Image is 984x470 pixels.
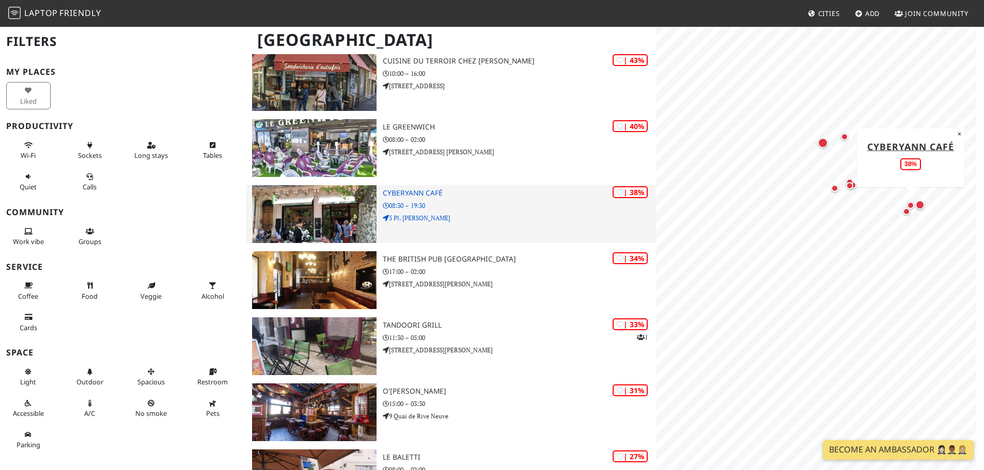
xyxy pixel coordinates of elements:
[246,119,656,177] a: Le Greenwich | 40% Le Greenwich 08:00 – 02:00 [STREET_ADDRESS] [PERSON_NAME]
[913,198,927,212] div: Map marker
[6,348,240,358] h3: Space
[246,383,656,441] a: O'Malley | 31% O'[PERSON_NAME] 15:00 – 03:30 9 Quai de Rive Neuve
[383,213,656,223] p: 5 Pl. [PERSON_NAME]
[68,395,112,422] button: A/C
[135,409,167,418] span: Smoke free
[252,383,377,441] img: O'Malley
[829,182,841,195] div: Map marker
[383,267,656,277] p: 17:00 – 02:00
[68,363,112,391] button: Outdoor
[6,137,51,164] button: Wi-Fi
[82,291,98,301] span: Food
[84,409,95,418] span: Air conditioned
[246,251,656,309] a: The British Pub Marseille | 34% The British Pub [GEOGRAPHIC_DATA] 17:00 – 02:00 [STREET_ADDRESS][...
[252,317,377,375] img: Tandoori Grill
[816,136,830,150] div: Map marker
[20,323,37,332] span: Credit cards
[844,176,856,188] div: Map marker
[79,237,101,246] span: Group tables
[129,395,174,422] button: No smoke
[6,363,51,391] button: Light
[8,5,101,23] a: LaptopFriendly LaptopFriendly
[6,309,51,336] button: Cards
[905,9,969,18] span: Join Community
[613,384,648,396] div: | 31%
[13,237,44,246] span: People working
[613,252,648,264] div: | 34%
[844,180,856,192] div: Map marker
[6,168,51,196] button: Quiet
[20,182,37,191] span: Quiet
[851,4,884,23] a: Add
[68,137,112,164] button: Sockets
[59,7,101,19] span: Friendly
[197,377,228,386] span: Restroom
[818,9,840,18] span: Cities
[129,277,174,304] button: Veggie
[857,127,869,140] div: Map marker
[246,185,656,243] a: Cyberyann Café | 38% Cyberyann Café 08:30 – 19:30 5 Pl. [PERSON_NAME]
[252,185,377,243] img: Cyberyann Café
[867,140,954,152] a: Cyberyann Café
[6,207,240,217] h3: Community
[83,182,97,191] span: Video/audio calls
[838,131,851,143] div: Map marker
[21,151,36,160] span: Stable Wi-Fi
[613,186,648,198] div: | 38%
[17,440,40,449] span: Parking
[383,387,656,396] h3: O'[PERSON_NAME]
[383,255,656,264] h3: The British Pub [GEOGRAPHIC_DATA]
[6,262,240,272] h3: Service
[383,123,656,132] h3: Le Greenwich
[252,53,377,111] img: CUISINE DU TERROIR CHEZ FANNY
[613,318,648,330] div: | 33%
[383,135,656,144] p: 08:00 – 02:00
[191,395,235,422] button: Pets
[383,321,656,330] h3: Tandoori Grill
[191,137,235,164] button: Tables
[383,189,656,198] h3: Cyberyann Café
[891,4,973,23] a: Join Community
[6,67,240,77] h3: My Places
[140,291,162,301] span: Veggie
[6,223,51,250] button: Work vibe
[900,205,913,218] div: Map marker
[383,201,656,210] p: 08:30 – 19:30
[246,317,656,375] a: Tandoori Grill | 33% 1 Tandoori Grill 11:30 – 05:00 [STREET_ADDRESS][PERSON_NAME]
[137,377,165,386] span: Spacious
[904,199,917,212] div: Map marker
[191,363,235,391] button: Restroom
[252,251,377,309] img: The British Pub Marseille
[246,53,656,111] a: CUISINE DU TERROIR CHEZ FANNY | 43% CUISINE DU TERROIR CHEZ [PERSON_NAME] 10:00 – 16:00 [STREET_A...
[6,277,51,304] button: Coffee
[613,450,648,462] div: | 27%
[613,120,648,132] div: | 40%
[865,9,880,18] span: Add
[20,377,36,386] span: Natural light
[68,223,112,250] button: Groups
[18,291,38,301] span: Coffee
[383,453,656,462] h3: Le Baletti
[900,158,921,170] div: 38%
[383,345,656,355] p: [STREET_ADDRESS][PERSON_NAME]
[383,279,656,289] p: [STREET_ADDRESS][PERSON_NAME]
[383,81,656,91] p: [STREET_ADDRESS]
[252,119,377,177] img: Le Greenwich
[129,363,174,391] button: Spacious
[201,291,224,301] span: Alcohol
[13,409,44,418] span: Accessible
[383,399,656,409] p: 15:00 – 03:30
[804,4,844,23] a: Cities
[6,121,240,131] h3: Productivity
[68,277,112,304] button: Food
[383,69,656,78] p: 10:00 – 16:00
[6,426,51,453] button: Parking
[383,411,656,421] p: 9 Quai de Rive Neuve
[383,147,656,157] p: [STREET_ADDRESS] [PERSON_NAME]
[6,26,240,57] h2: Filters
[129,137,174,164] button: Long stays
[637,332,648,342] p: 1
[203,151,222,160] span: Work-friendly tables
[6,395,51,422] button: Accessible
[249,26,654,54] h1: [GEOGRAPHIC_DATA]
